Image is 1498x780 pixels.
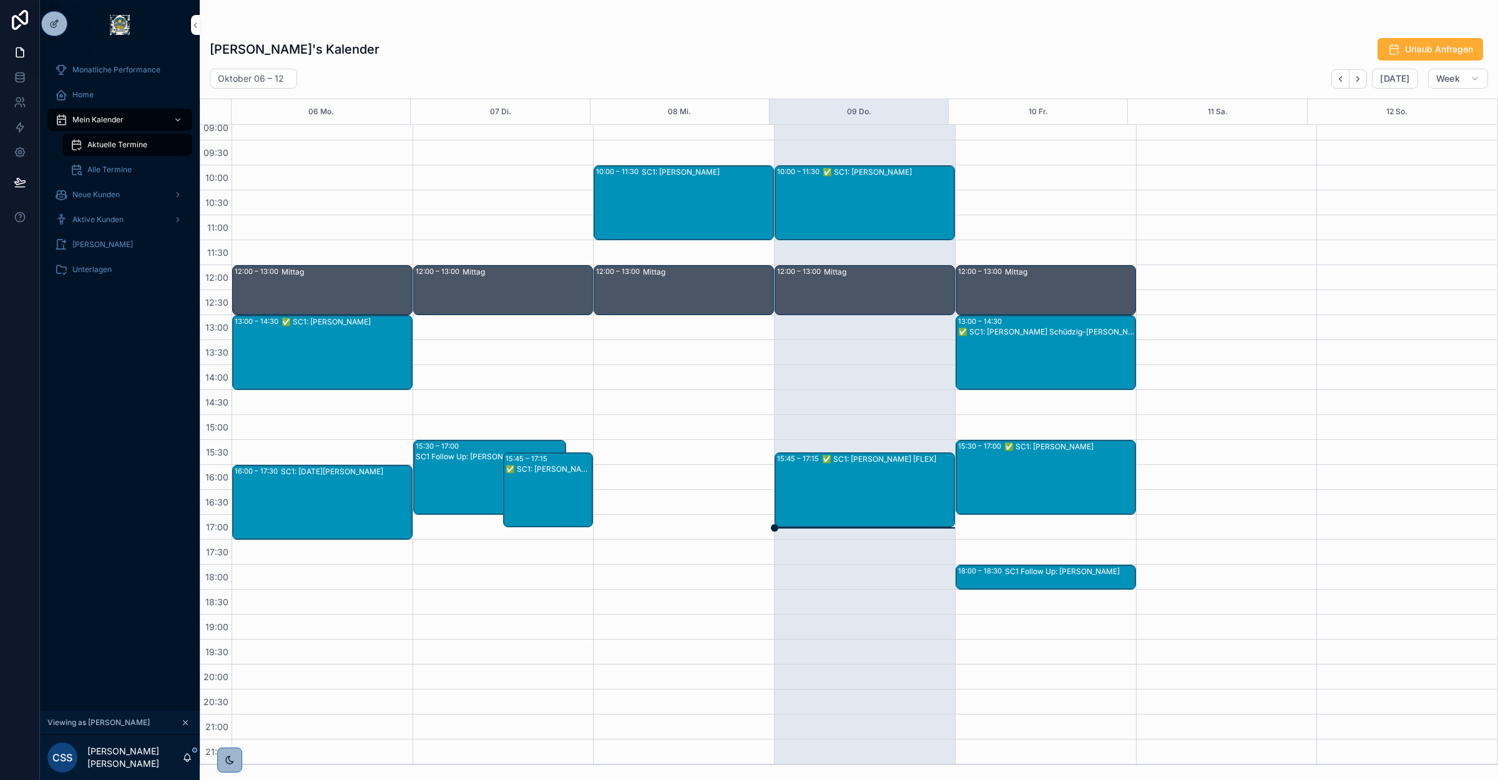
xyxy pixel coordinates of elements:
[596,167,642,177] div: 10:00 – 11:30
[958,316,1005,326] div: 13:00 – 14:30
[200,147,232,158] span: 09:30
[281,317,411,327] div: ✅ SC1: [PERSON_NAME]
[775,266,954,314] div: 12:00 – 13:00Mittag
[490,99,511,124] button: 07 Di.
[210,41,379,58] h1: [PERSON_NAME]'s Kalender
[202,197,232,208] span: 10:30
[72,190,120,200] span: Neue Kunden
[202,497,232,507] span: 16:30
[200,122,232,133] span: 09:00
[956,565,1135,589] div: 18:00 – 18:30SC1 Follow Up: [PERSON_NAME]
[47,258,192,281] a: Unterlagen
[1436,73,1460,84] span: Week
[1005,267,1135,277] div: Mittag
[202,322,232,333] span: 13:00
[958,327,1135,337] div: ✅ SC1: [PERSON_NAME] Schüdzig-[PERSON_NAME]
[47,718,150,728] span: Viewing as [PERSON_NAME]
[72,115,124,125] span: Mein Kalender
[596,266,643,276] div: 12:00 – 13:00
[775,453,954,527] div: 15:45 – 17:15✅ SC1: [PERSON_NAME] [FLEX]
[1004,442,1135,452] div: ✅ SC1: [PERSON_NAME]
[506,454,551,464] div: 15:45 – 17:15
[414,266,593,314] div: 12:00 – 13:00Mittag
[956,441,1135,514] div: 15:30 – 17:00✅ SC1: [PERSON_NAME]
[824,267,954,277] div: Mittag
[416,452,565,462] div: SC1 Follow Up: [PERSON_NAME]
[203,522,232,532] span: 17:00
[281,467,411,477] div: SC1: [DATE][PERSON_NAME]
[642,167,773,177] div: SC1: [PERSON_NAME]
[72,215,124,225] span: Aktive Kunden
[1029,99,1048,124] button: 10 Fr.
[668,99,691,124] div: 08 Mi.
[235,466,281,476] div: 16:00 – 17:30
[643,267,773,277] div: Mittag
[47,59,192,81] a: Monatliche Performance
[202,597,232,607] span: 18:30
[504,453,592,527] div: 15:45 – 17:15✅ SC1: [PERSON_NAME]
[110,15,130,35] img: App logo
[47,233,192,256] a: [PERSON_NAME]
[204,222,232,233] span: 11:00
[203,447,232,457] span: 15:30
[956,266,1135,314] div: 12:00 – 13:00Mittag
[62,134,192,156] a: Aktuelle Termine
[235,266,281,276] div: 12:00 – 13:00
[200,696,232,707] span: 20:30
[202,297,232,308] span: 12:30
[847,99,871,124] button: 09 Do.
[1331,69,1349,89] button: Back
[202,646,232,657] span: 19:30
[1378,38,1483,61] button: Urlaub Anfragen
[594,266,773,314] div: 12:00 – 13:00Mittag
[414,441,565,514] div: 15:30 – 17:00SC1 Follow Up: [PERSON_NAME]
[72,90,94,100] span: Home
[72,265,112,275] span: Unterlagen
[52,750,72,765] span: CSS
[72,240,133,250] span: [PERSON_NAME]
[956,316,1135,389] div: 13:00 – 14:30✅ SC1: [PERSON_NAME] Schüdzig-[PERSON_NAME]
[1208,99,1228,124] button: 11 Sa.
[47,84,192,106] a: Home
[202,172,232,183] span: 10:00
[202,746,232,757] span: 21:30
[1386,99,1407,124] button: 12 So.
[958,266,1005,276] div: 12:00 – 13:00
[202,721,232,732] span: 21:00
[1380,73,1409,84] span: [DATE]
[204,247,232,258] span: 11:30
[233,466,412,539] div: 16:00 – 17:30SC1: [DATE][PERSON_NAME]
[87,140,147,150] span: Aktuelle Termine
[506,464,592,474] div: ✅ SC1: [PERSON_NAME]
[218,72,284,85] h2: Oktober 06 – 12
[775,166,954,240] div: 10:00 – 11:30✅ SC1: [PERSON_NAME]
[233,266,412,314] div: 12:00 – 13:00Mittag
[777,266,824,276] div: 12:00 – 13:00
[1372,69,1417,89] button: [DATE]
[202,572,232,582] span: 18:00
[416,266,463,276] div: 12:00 – 13:00
[594,166,773,240] div: 10:00 – 11:30SC1: [PERSON_NAME]
[235,316,281,326] div: 13:00 – 14:30
[1405,43,1473,56] span: Urlaub Anfragen
[416,441,462,451] div: 15:30 – 17:00
[87,165,132,175] span: Alle Termine
[823,167,954,177] div: ✅ SC1: [PERSON_NAME]
[40,50,200,297] div: scrollable content
[62,158,192,181] a: Alle Termine
[202,347,232,358] span: 13:30
[202,622,232,632] span: 19:00
[202,397,232,407] span: 14:30
[1005,567,1135,577] div: SC1 Follow Up: [PERSON_NAME]
[1349,69,1367,89] button: Next
[822,454,954,464] div: ✅ SC1: [PERSON_NAME] [FLEX]
[47,109,192,131] a: Mein Kalender
[281,267,411,277] div: Mittag
[308,99,334,124] div: 06 Mo.
[958,441,1004,451] div: 15:30 – 17:00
